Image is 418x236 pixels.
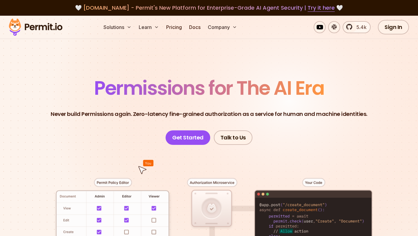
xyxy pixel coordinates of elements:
[214,130,252,145] a: Talk to Us
[164,21,184,33] a: Pricing
[94,75,324,101] span: Permissions for The AI Era
[51,110,367,118] p: Never build Permissions again. Zero-latency fine-grained authorization as a service for human and...
[101,21,134,33] button: Solutions
[308,4,335,12] a: Try it here
[343,21,371,33] a: 5.4k
[14,4,404,12] div: 🤍 🤍
[83,4,335,11] span: [DOMAIN_NAME] - Permit's New Platform for Enterprise-Grade AI Agent Security |
[205,21,239,33] button: Company
[378,20,409,34] a: Sign In
[187,21,203,33] a: Docs
[136,21,161,33] button: Learn
[6,17,65,37] img: Permit logo
[166,130,210,145] a: Get Started
[353,24,366,31] span: 5.4k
